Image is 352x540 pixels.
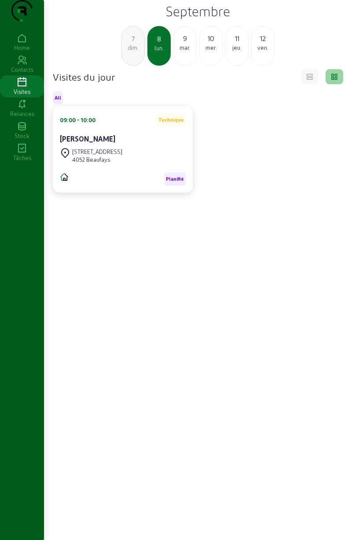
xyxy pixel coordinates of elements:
div: lun. [148,44,170,52]
div: 11 [226,33,248,44]
div: mer. [200,44,222,52]
cam-card-title: [PERSON_NAME] [60,134,115,143]
span: Technique [158,117,184,123]
div: 4052 Beaufays [72,156,122,164]
div: 10 [200,33,222,44]
span: All [55,95,61,101]
h2: Septembre [49,3,347,19]
span: Planifié [166,176,184,182]
div: [STREET_ADDRESS] [72,148,122,156]
h4: Visites du jour [53,71,115,83]
img: CIME [60,172,69,181]
div: 9 [174,33,196,44]
div: 8 [148,34,170,44]
div: 7 [122,33,144,44]
div: 12 [252,33,274,44]
div: jeu. [226,44,248,52]
div: dim. [122,44,144,52]
div: 09:00 - 10:00 [60,116,95,124]
div: mar. [174,44,196,52]
div: ven. [252,44,274,52]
